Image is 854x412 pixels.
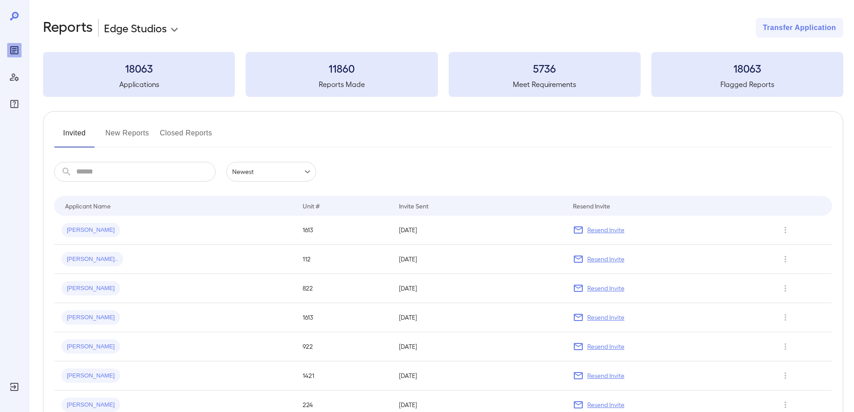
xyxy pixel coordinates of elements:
[587,342,624,351] p: Resend Invite
[392,332,565,361] td: [DATE]
[392,245,565,274] td: [DATE]
[43,79,235,90] h5: Applications
[246,61,438,75] h3: 11860
[778,339,793,354] button: Row Actions
[160,126,212,147] button: Closed Reports
[778,223,793,237] button: Row Actions
[61,343,120,351] span: [PERSON_NAME]
[226,162,316,182] div: Newest
[587,313,624,322] p: Resend Invite
[61,313,120,322] span: [PERSON_NAME]
[295,216,392,245] td: 1613
[587,226,624,234] p: Resend Invite
[778,281,793,295] button: Row Actions
[43,61,235,75] h3: 18063
[587,371,624,380] p: Resend Invite
[449,61,641,75] h3: 5736
[7,380,22,394] div: Log Out
[295,303,392,332] td: 1613
[587,255,624,264] p: Resend Invite
[651,61,843,75] h3: 18063
[295,274,392,303] td: 822
[587,284,624,293] p: Resend Invite
[43,18,93,38] h2: Reports
[246,79,438,90] h5: Reports Made
[43,52,843,97] summary: 18063Applications11860Reports Made5736Meet Requirements18063Flagged Reports
[61,255,123,264] span: [PERSON_NAME]..
[778,398,793,412] button: Row Actions
[778,310,793,325] button: Row Actions
[7,43,22,57] div: Reports
[104,21,167,35] p: Edge Studios
[65,200,111,211] div: Applicant Name
[295,332,392,361] td: 922
[587,400,624,409] p: Resend Invite
[778,252,793,266] button: Row Actions
[7,97,22,111] div: FAQ
[303,200,320,211] div: Unit #
[651,79,843,90] h5: Flagged Reports
[778,369,793,383] button: Row Actions
[295,245,392,274] td: 112
[61,372,120,380] span: [PERSON_NAME]
[61,401,120,409] span: [PERSON_NAME]
[61,284,120,293] span: [PERSON_NAME]
[399,200,429,211] div: Invite Sent
[756,18,843,38] button: Transfer Application
[61,226,120,234] span: [PERSON_NAME]
[7,70,22,84] div: Manage Users
[54,126,95,147] button: Invited
[392,216,565,245] td: [DATE]
[449,79,641,90] h5: Meet Requirements
[392,274,565,303] td: [DATE]
[105,126,149,147] button: New Reports
[392,361,565,390] td: [DATE]
[295,361,392,390] td: 1421
[573,200,610,211] div: Resend Invite
[392,303,565,332] td: [DATE]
